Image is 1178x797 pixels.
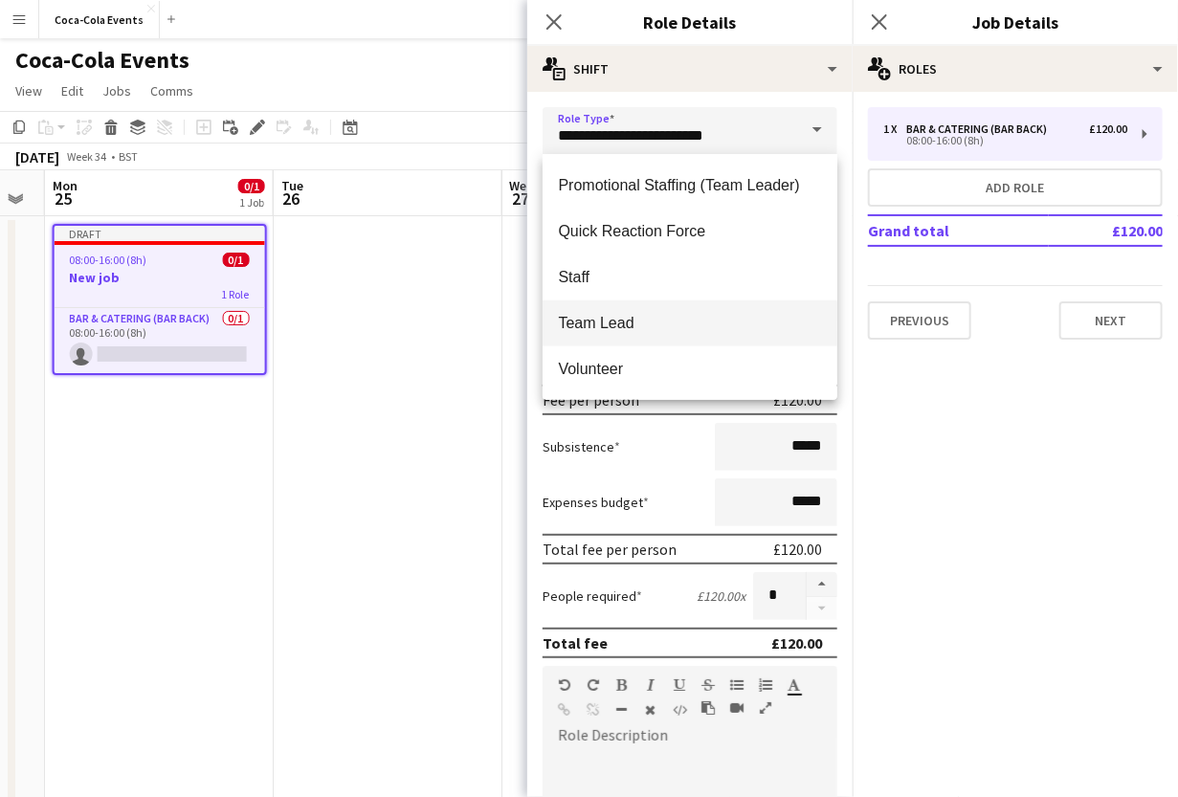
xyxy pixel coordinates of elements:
span: Comms [150,82,193,100]
div: £120.00 [773,390,822,410]
a: Jobs [95,78,139,103]
button: Underline [673,677,686,693]
span: Volunteer [558,360,822,378]
h3: New job [55,269,265,286]
span: Mon [53,177,78,194]
span: Jobs [102,82,131,100]
button: Strikethrough [701,677,715,693]
span: Tue [281,177,303,194]
button: Italic [644,677,657,693]
h3: Job Details [853,10,1178,34]
span: Edit [61,82,83,100]
span: 0/1 [238,179,265,193]
h1: Coca-Cola Events [15,46,189,75]
span: 0/1 [223,253,250,267]
div: Total fee [543,633,608,653]
div: £120.00 [773,540,822,559]
div: £120.00 [1089,122,1127,136]
button: Text Color [788,677,801,693]
a: Edit [54,78,91,103]
span: Staff [558,268,822,286]
label: Expenses budget [543,494,649,511]
span: 25 [50,188,78,210]
button: Insert video [730,700,744,716]
button: Increase [807,572,837,597]
app-card-role: Bar & Catering (Bar Back)0/108:00-16:00 (8h) [55,308,265,373]
button: Coca-Cola Events [39,1,160,38]
button: Add role [868,168,1163,207]
div: Draft [55,226,265,241]
span: 1 Role [222,287,250,301]
button: HTML Code [673,702,686,718]
a: View [8,78,50,103]
button: Fullscreen [759,700,772,716]
button: Undo [558,677,571,693]
span: Promotional Staffing (Team Leader) [558,176,822,194]
span: 08:00-16:00 (8h) [70,253,147,267]
button: Next [1059,301,1163,340]
span: Quick Reaction Force [558,222,822,240]
button: Redo [587,677,600,693]
div: £120.00 x [697,587,745,605]
span: View [15,82,42,100]
span: 26 [278,188,303,210]
div: [DATE] [15,147,59,166]
div: BST [119,149,138,164]
button: Ordered List [759,677,772,693]
div: 1 x [883,122,906,136]
h3: Role Details [527,10,853,34]
div: Bar & Catering (Bar Back) [906,122,1055,136]
div: Fee per person [543,390,639,410]
button: Clear Formatting [644,702,657,718]
div: Shift [527,46,853,92]
div: £120.00 [771,633,822,653]
label: Subsistence [543,438,620,455]
span: Week 34 [63,149,111,164]
span: Wed [510,177,535,194]
span: 27 [507,188,535,210]
div: Roles [853,46,1178,92]
app-job-card: Draft08:00-16:00 (8h)0/1New job1 RoleBar & Catering (Bar Back)0/108:00-16:00 (8h) [53,224,267,375]
button: Unordered List [730,677,744,693]
label: People required [543,587,642,605]
a: Comms [143,78,201,103]
span: Team Lead [558,314,822,332]
div: 08:00-16:00 (8h) [883,136,1127,145]
button: Bold [615,677,629,693]
div: 1 Job [239,195,264,210]
button: Paste as plain text [701,700,715,716]
td: Grand total [868,215,1049,246]
td: £120.00 [1049,215,1163,246]
button: Previous [868,301,971,340]
button: Horizontal Line [615,702,629,718]
div: Total fee per person [543,540,677,559]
